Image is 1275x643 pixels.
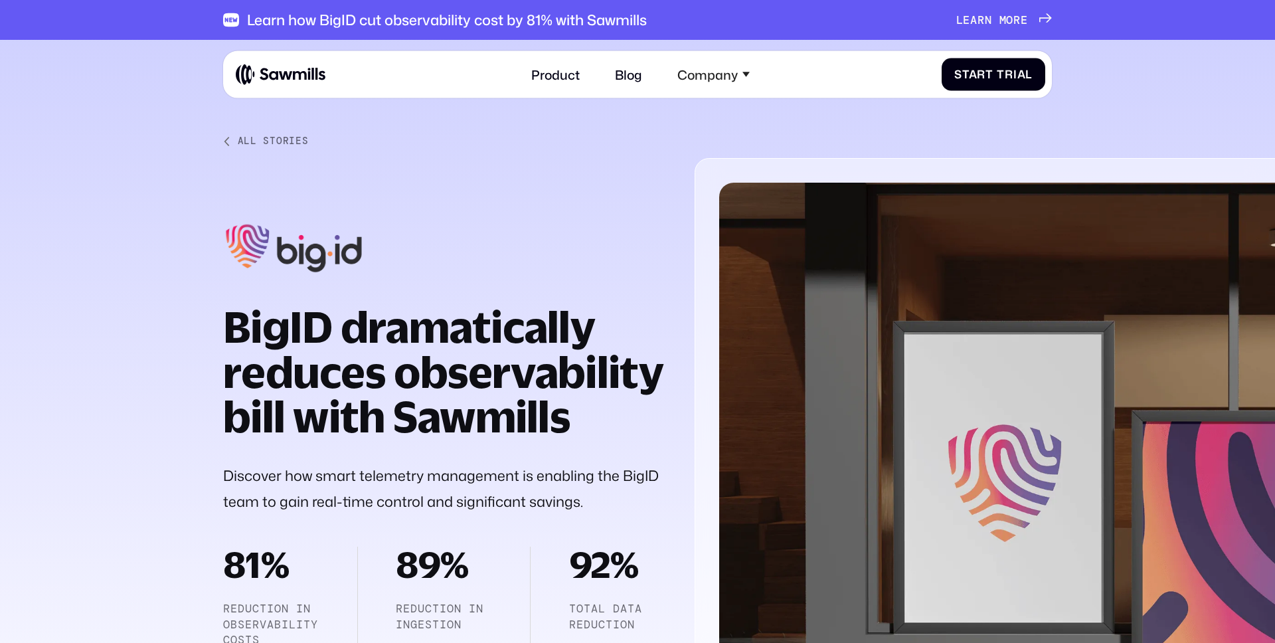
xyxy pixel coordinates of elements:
a: Start Trial [942,58,1046,90]
a: All Stories [223,136,665,147]
a: Product [522,57,590,92]
strong: BigID dramatically reduces observability bill with Sawmills [223,301,663,441]
div: Learn how BigID cut observability cost by 81% with Sawmills [247,11,647,29]
a: Blog [606,57,652,92]
p: Reduction in ingestion [396,601,491,632]
a: Learn more [956,13,1052,27]
h2: 89% [396,547,491,583]
div: Company [677,66,738,82]
div: All Stories [238,136,309,147]
p: TOTAL DATA REDUCTION [569,601,665,632]
h2: 81% [223,547,319,583]
h2: 92% [569,547,665,583]
div: Learn more [956,13,1028,27]
p: Discover how smart telemetry management is enabling the BigID team to gain real-time control and ... [223,463,665,515]
div: Start Trial [954,68,1033,81]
